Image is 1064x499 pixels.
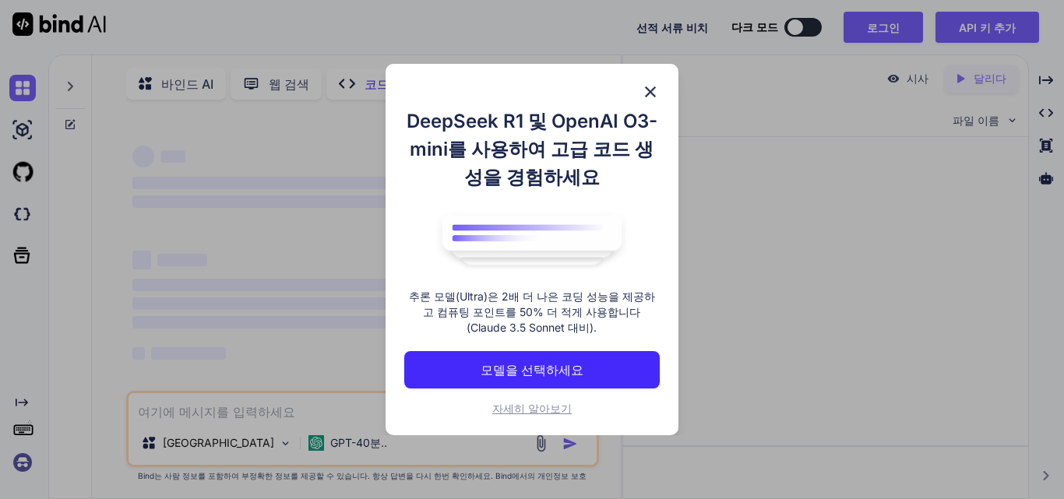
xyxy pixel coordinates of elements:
font: 모델을 선택하세요 [481,362,583,378]
font: 자세히 알아보기 [492,402,572,415]
font: 추론 모델(Ultra)은 2배 더 나은 코딩 성능을 제공하고 컴퓨팅 포인트를 50% 더 적게 사용합니다(Claude 3.5 Sonnet 대비). [409,290,655,334]
img: 바인드 로고 [431,207,633,274]
img: 닫다 [641,83,660,101]
button: 모델을 선택하세요 [404,351,660,388]
font: DeepSeek R1 및 OpenAI O3-mini를 사용하여 고급 코드 생성을 경험하세요 [407,110,657,188]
